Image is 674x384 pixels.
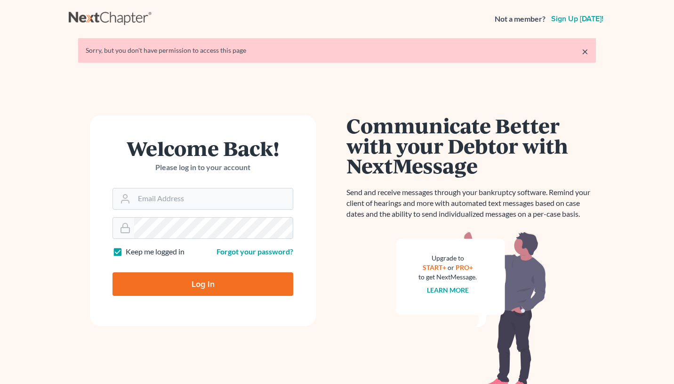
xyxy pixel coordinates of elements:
a: Sign up [DATE]! [549,15,605,23]
a: Learn more [427,286,469,294]
input: Email Address [134,188,293,209]
a: PRO+ [456,263,473,271]
span: or [448,263,454,271]
h1: Communicate Better with your Debtor with NextMessage [346,115,596,176]
label: Keep me logged in [126,246,185,257]
input: Log In [112,272,293,296]
div: Sorry, but you don't have permission to access this page [86,46,588,55]
strong: Not a member? [495,14,546,25]
p: Send and receive messages through your bankruptcy software. Remind your client of hearings and mo... [346,187,596,220]
div: to get NextMessage. [418,272,477,282]
p: Please log in to your account [112,162,293,173]
a: Forgot your password? [217,247,293,256]
div: Upgrade to [418,253,477,263]
a: START+ [423,263,446,271]
a: × [582,46,588,57]
h1: Welcome Back! [112,138,293,158]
